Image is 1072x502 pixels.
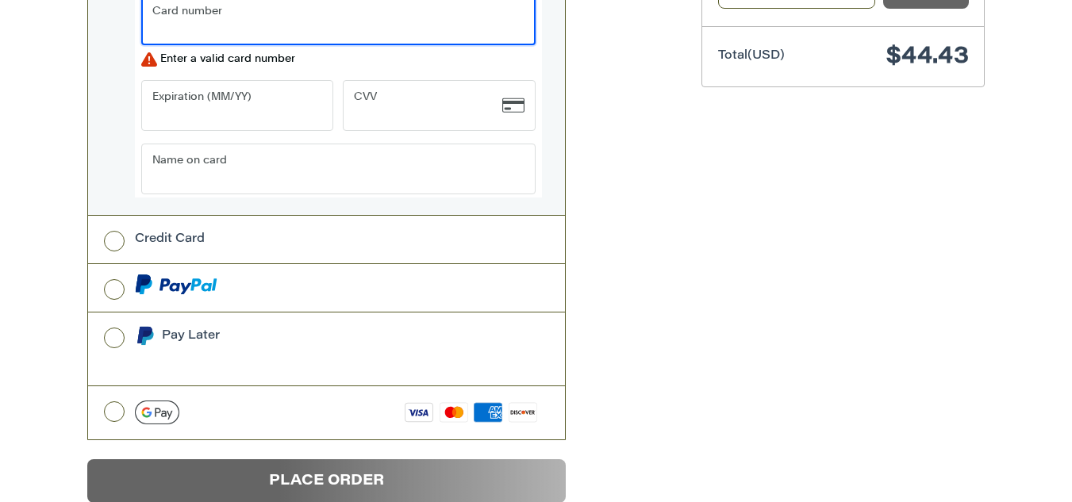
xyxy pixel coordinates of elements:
[135,400,179,424] img: Google Pay icon
[886,45,969,69] span: $44.43
[135,326,155,346] img: Pay Later icon
[135,226,205,252] div: Credit Card
[718,50,785,62] span: Total (USD)
[162,323,458,349] div: Pay Later
[135,274,217,294] img: PayPal icon
[152,145,501,193] iframe: Secure Credit Card Frame - Cardholder Name
[152,82,300,129] iframe: Secure Credit Card Frame - Expiration Date
[355,82,502,129] iframe: Secure Credit Card Frame - CVV
[135,351,459,365] iframe: PayPal Message 1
